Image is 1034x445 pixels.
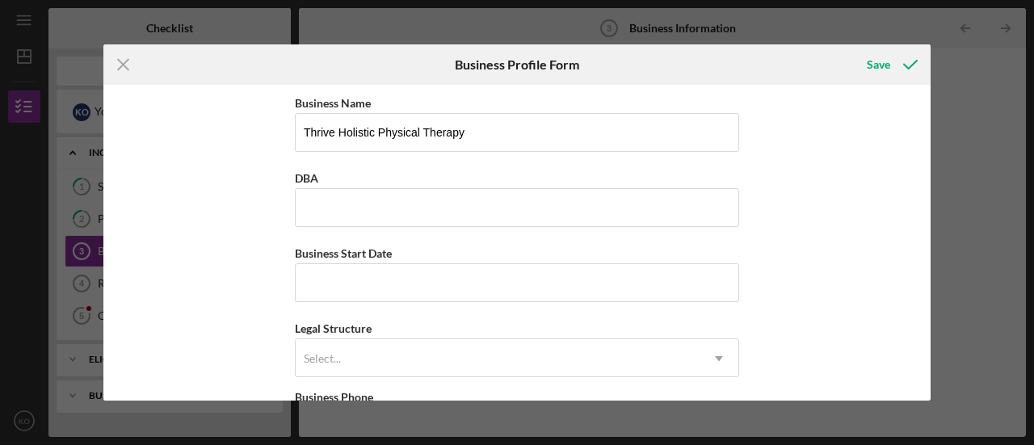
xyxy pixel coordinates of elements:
[295,96,371,110] label: Business Name
[455,57,579,72] h6: Business Profile Form
[304,352,341,365] div: Select...
[851,48,931,81] button: Save
[295,171,318,185] label: DBA
[295,390,373,404] label: Business Phone
[295,246,392,260] label: Business Start Date
[867,48,890,81] div: Save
